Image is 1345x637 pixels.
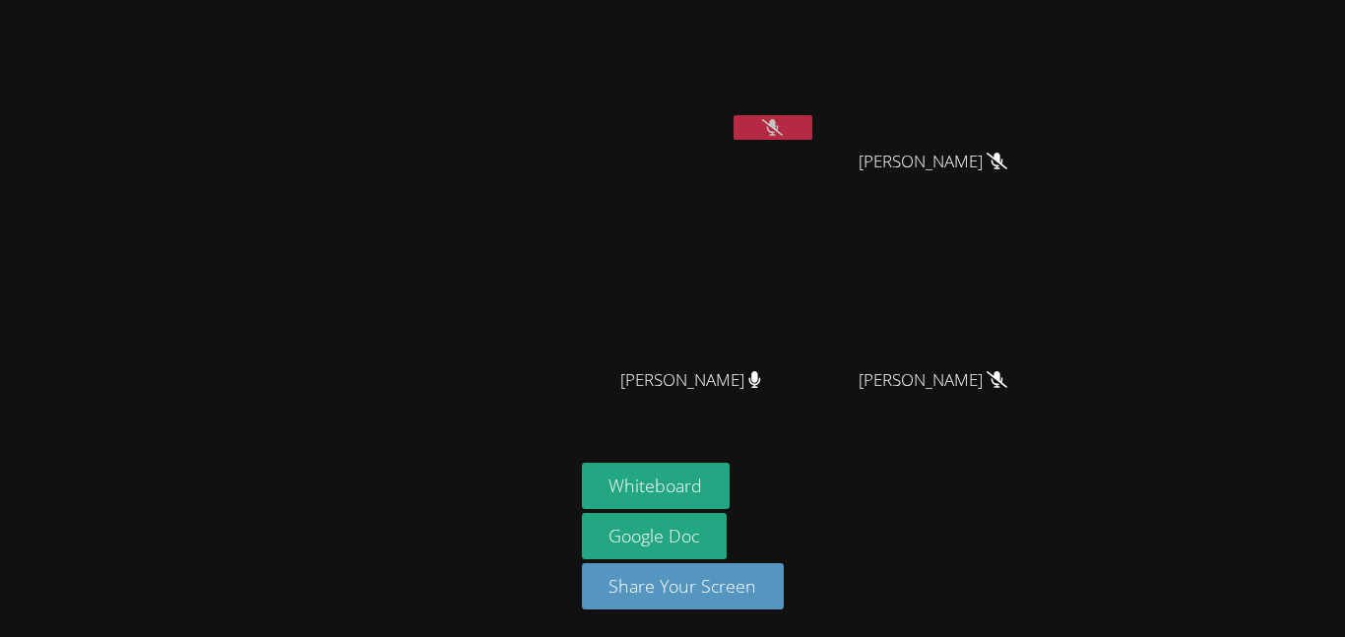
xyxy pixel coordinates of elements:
a: Google Doc [582,513,728,559]
button: Share Your Screen [582,563,785,609]
button: Whiteboard [582,463,731,509]
span: [PERSON_NAME] [859,148,1007,176]
span: [PERSON_NAME] [620,366,761,395]
span: [PERSON_NAME] [859,366,1007,395]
